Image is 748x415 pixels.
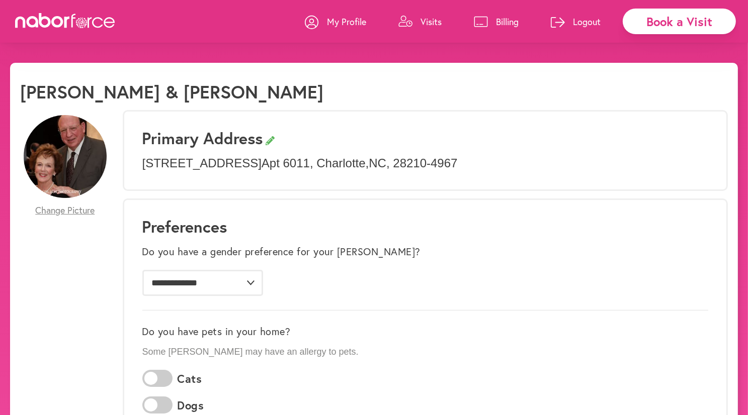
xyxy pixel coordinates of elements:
p: Logout [573,16,601,28]
p: Billing [496,16,519,28]
label: Dogs [178,399,204,412]
label: Cats [178,372,202,385]
h1: [PERSON_NAME] & [PERSON_NAME] [20,81,323,102]
p: [STREET_ADDRESS] Apt 6011 , Charlotte , NC , 28210-4967 [142,156,709,171]
img: UHUXfitFTUqlpzfHhUmS [24,115,107,198]
label: Do you have pets in your home? [142,326,291,338]
p: Visits [421,16,442,28]
a: Logout [551,7,601,37]
p: My Profile [327,16,366,28]
a: My Profile [305,7,366,37]
p: Some [PERSON_NAME] may have an allergy to pets. [142,347,709,358]
a: Billing [474,7,519,37]
a: Visits [398,7,442,37]
div: Book a Visit [623,9,736,34]
label: Do you have a gender preference for your [PERSON_NAME]? [142,246,421,258]
h3: Primary Address [142,129,709,148]
span: Change Picture [35,205,95,216]
h1: Preferences [142,217,709,236]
